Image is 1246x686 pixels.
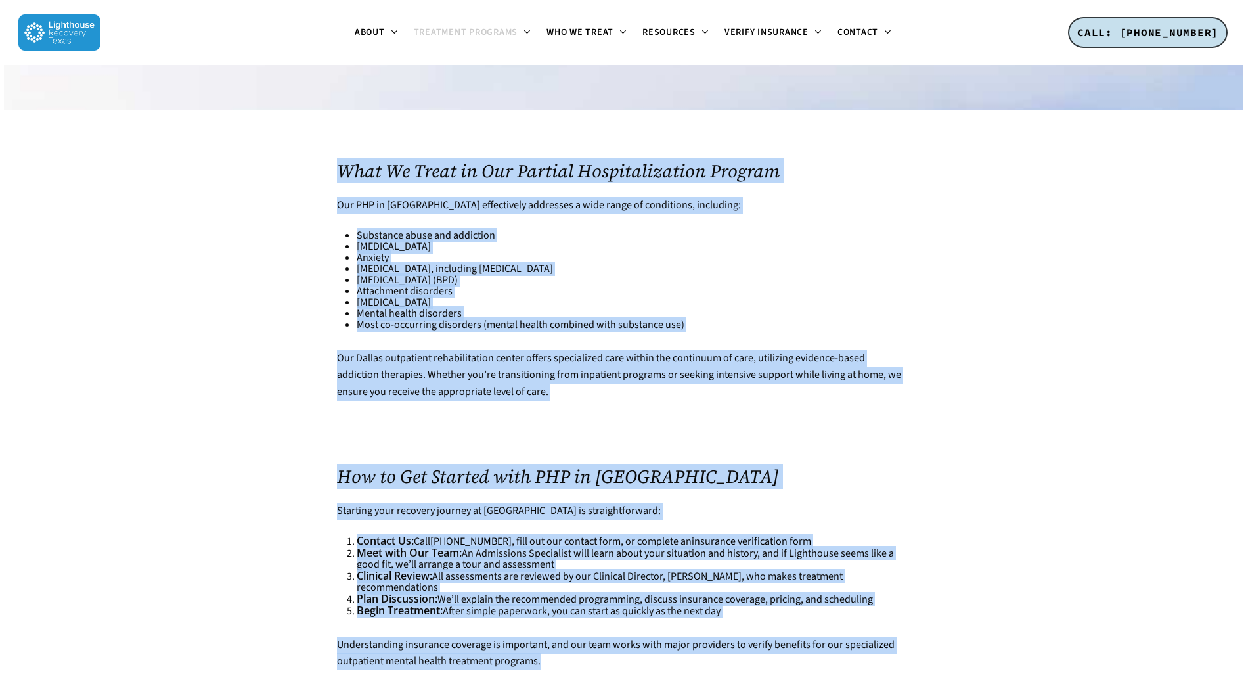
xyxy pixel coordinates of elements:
li: After simple paperwork, you can start as quickly as the next day [357,605,909,617]
strong: Clinical Review: [357,568,432,583]
span: Who We Treat [546,26,613,39]
span: CALL: [PHONE_NUMBER] [1077,26,1218,39]
li: Mental health disorders [357,308,909,319]
a: Verify Insurance [717,28,830,38]
a: CALL: [PHONE_NUMBER] [1068,17,1228,49]
strong: Plan Discussion: [357,591,437,606]
li: [MEDICAL_DATA] (BPD) [357,275,909,286]
a: insurance verification form [692,534,811,549]
li: [MEDICAL_DATA], including [MEDICAL_DATA] [357,263,909,275]
a: About [347,28,406,38]
a: [PHONE_NUMBER] [430,534,512,549]
li: Attachment disorders [357,286,909,297]
a: Resources [634,28,717,38]
li: We’ll explain the recommended programming, discuss insurance coverage, pricing, and scheduling [357,593,909,605]
li: Anxiety [357,252,909,263]
li: [MEDICAL_DATA] [357,241,909,252]
li: Call , fill out our contact form, or complete an [357,536,909,547]
a: Treatment Programs [406,28,539,38]
li: All assessments are reviewed by our Clinical Director, [PERSON_NAME], who makes treatment recomme... [357,570,909,593]
img: Lighthouse Recovery Texas [18,14,100,51]
strong: Begin Treatment: [357,603,443,618]
h2: What We Treat in Our Partial Hospitalization Program [337,160,909,181]
li: Substance abuse and addiction [357,230,909,241]
li: Most co-occurring disorders (mental health combined with substance use) [357,319,909,331]
p: Our PHP in [GEOGRAPHIC_DATA] effectively addresses a wide range of conditions, including: [337,197,909,230]
a: Who We Treat [539,28,634,38]
span: Verify Insurance [724,26,809,39]
p: Our Dallas outpatient rehabilitation center offers specialized care within the continuum of care,... [337,350,909,401]
span: Resources [642,26,696,39]
p: Understanding insurance coverage is important, and our team works with major providers to verify ... [337,637,909,670]
strong: Meet with Our Team: [357,545,462,560]
span: Contact [837,26,878,39]
a: Contact [830,28,899,38]
span: Treatment Programs [414,26,518,39]
strong: Contact Us: [357,534,414,548]
h2: How to Get Started with PHP in [GEOGRAPHIC_DATA] [337,466,909,487]
li: An Admissions Specialist will learn about your situation and history, and if Lighthouse seems lik... [357,547,909,570]
li: [MEDICAL_DATA] [357,297,909,308]
span: About [355,26,385,39]
p: Starting your recovery journey at [GEOGRAPHIC_DATA] is straightforward: [337,503,909,536]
